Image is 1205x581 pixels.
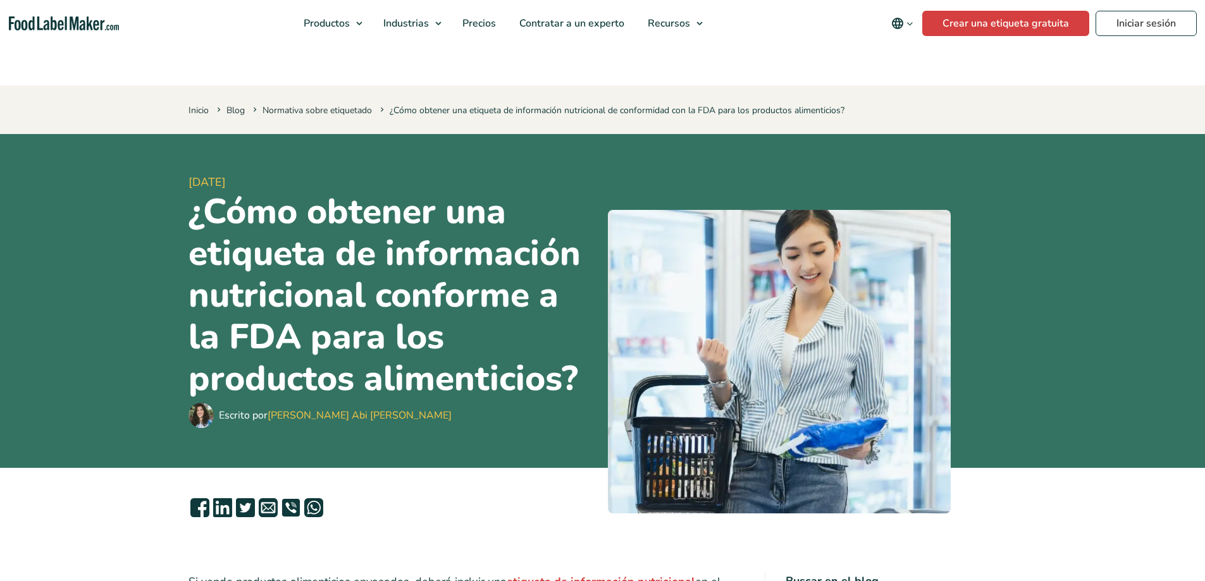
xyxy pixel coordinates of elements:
[378,104,844,116] span: ¿Cómo obtener una etiqueta de información nutricional de conformidad con la FDA para los producto...
[644,16,691,30] span: Recursos
[516,16,626,30] span: Contratar a un experto
[226,104,245,116] a: Blog
[188,191,598,400] h1: ¿Cómo obtener una etiqueta de información nutricional conforme a la FDA para los productos alimen...
[263,104,372,116] a: Normativa sobre etiquetado
[219,408,452,423] div: Escrito por
[882,11,922,36] button: Change language
[1096,11,1197,36] a: Iniciar sesión
[268,408,452,422] a: [PERSON_NAME] Abi [PERSON_NAME]
[188,174,598,191] span: [DATE]
[380,16,430,30] span: Industrias
[188,403,214,428] img: Maria Abi Hanna - Etiquetadora de alimentos
[922,11,1089,36] a: Crear una etiqueta gratuita
[188,104,209,116] a: Inicio
[459,16,497,30] span: Precios
[608,210,951,514] img: niña que lee la etiqueta de información nutricional de los productos alimenticios mientras hace l...
[9,16,119,31] a: Food Label Maker homepage
[300,16,351,30] span: Productos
